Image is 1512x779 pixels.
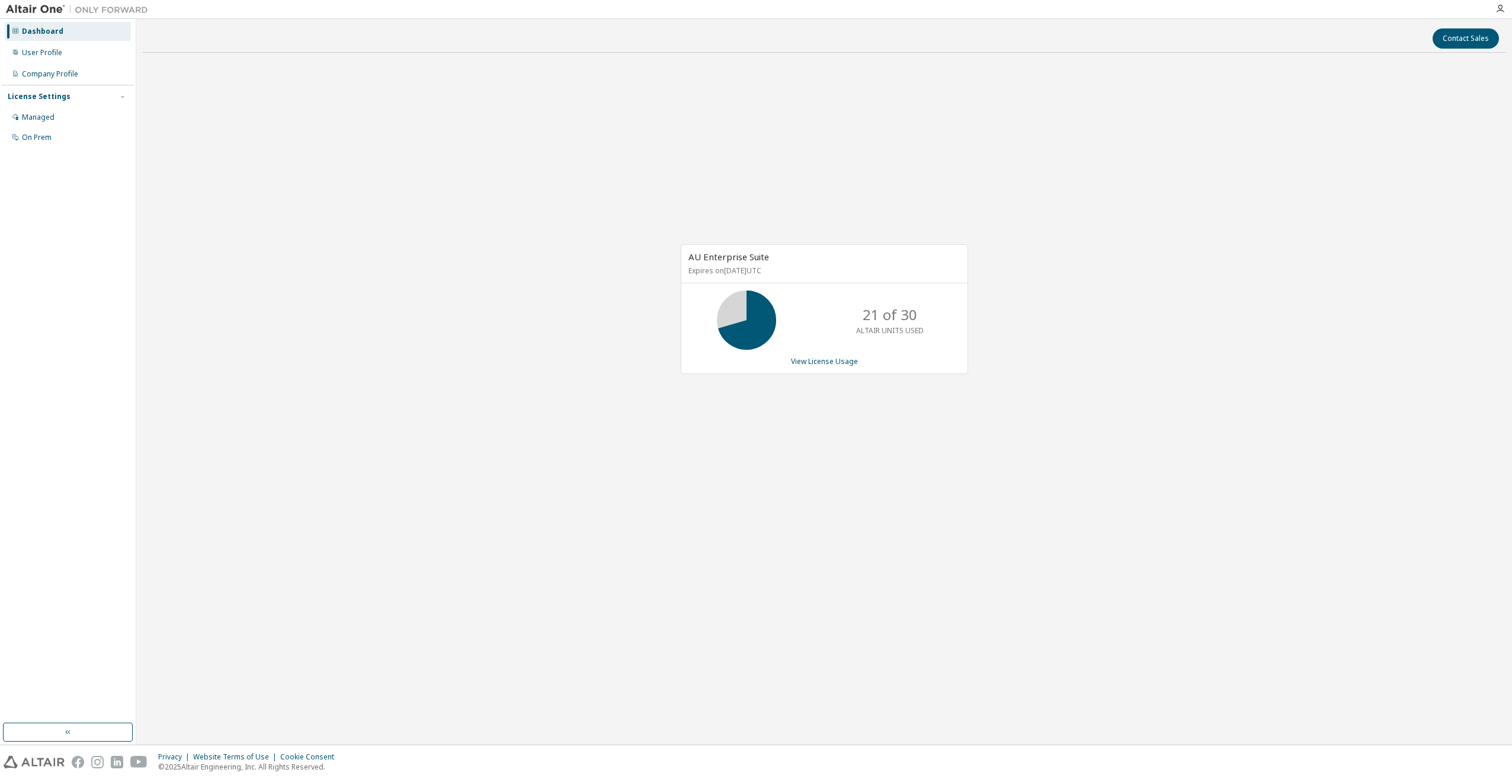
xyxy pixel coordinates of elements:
[22,27,63,36] div: Dashboard
[130,756,148,768] img: youtube.svg
[4,756,65,768] img: altair_logo.svg
[22,133,52,142] div: On Prem
[158,752,193,762] div: Privacy
[6,4,154,15] img: Altair One
[856,325,924,336] p: ALTAIR UNITS USED
[8,92,71,101] div: License Settings
[111,756,123,768] img: linkedin.svg
[91,756,104,768] img: instagram.svg
[791,356,858,366] a: View License Usage
[688,251,769,263] span: AU Enterprise Suite
[158,762,341,772] p: © 2025 Altair Engineering, Inc. All Rights Reserved.
[863,305,917,325] p: 21 of 30
[22,48,62,58] div: User Profile
[22,69,78,79] div: Company Profile
[22,113,55,122] div: Managed
[193,752,280,762] div: Website Terms of Use
[688,266,957,276] p: Expires on [DATE] UTC
[72,756,84,768] img: facebook.svg
[1433,28,1499,49] button: Contact Sales
[280,752,341,762] div: Cookie Consent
